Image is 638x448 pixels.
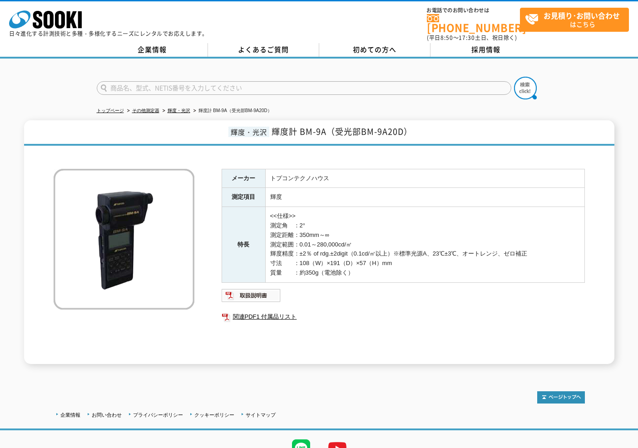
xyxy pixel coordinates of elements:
[525,8,628,31] span: はこちら
[222,169,265,188] th: メーカー
[168,108,190,113] a: 輝度・光沢
[265,188,584,207] td: 輝度
[272,125,412,138] span: 輝度計 BM-9A（受光部BM-9A20D）
[97,43,208,57] a: 企業情報
[60,412,80,418] a: 企業情報
[222,288,281,303] img: 取扱説明書
[92,412,122,418] a: お問い合わせ
[440,34,453,42] span: 8:50
[427,8,520,13] span: お電話でのお問い合わせは
[520,8,629,32] a: お見積り･お問い合わせはこちら
[97,81,511,95] input: 商品名、型式、NETIS番号を入力してください
[222,311,585,323] a: 関連PDF1 付属品リスト
[353,44,396,54] span: 初めての方へ
[544,10,620,21] strong: お見積り･お問い合わせ
[132,108,159,113] a: その他測定器
[246,412,276,418] a: サイトマップ
[537,391,585,404] img: トップページへ
[427,34,517,42] span: (平日 ～ 土日、祝日除く)
[319,43,430,57] a: 初めての方へ
[430,43,542,57] a: 採用情報
[192,106,272,116] li: 輝度計 BM-9A（受光部BM-9A20D）
[265,169,584,188] td: トプコンテクノハウス
[97,108,124,113] a: トップページ
[9,31,208,36] p: 日々進化する計測技術と多種・多様化するニーズにレンタルでお応えします。
[133,412,183,418] a: プライバシーポリシー
[228,127,269,137] span: 輝度・光沢
[54,169,194,310] img: 輝度計 BM-9A（受光部BM-9A20D）
[194,412,234,418] a: クッキーポリシー
[459,34,475,42] span: 17:30
[222,188,265,207] th: 測定項目
[265,207,584,283] td: <<仕様>> 測定角 ：2° 測定距離：350mm～∞ 測定範囲：0.01～280,000cd/㎡ 輝度精度：±2％ of rdg.±2digit（0.1cd/㎡以上）※標準光源A、23℃±3℃...
[208,43,319,57] a: よくあるご質問
[222,294,281,301] a: 取扱説明書
[222,207,265,283] th: 特長
[427,14,520,33] a: [PHONE_NUMBER]
[514,77,537,99] img: btn_search.png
